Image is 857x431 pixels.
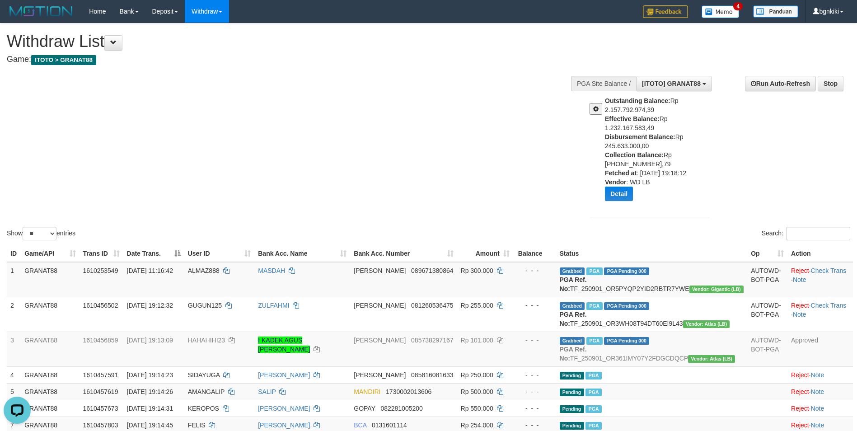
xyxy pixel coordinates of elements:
[791,302,809,309] a: Reject
[811,422,824,429] a: Note
[23,227,56,240] select: Showentries
[21,245,79,262] th: Game/API: activate to sort column ascending
[753,5,798,18] img: panduan.png
[354,388,380,395] span: MANDIRI
[818,76,843,91] a: Stop
[354,422,366,429] span: BCA
[7,245,21,262] th: ID
[643,5,688,18] img: Feedback.jpg
[258,267,285,274] a: MASDAH
[585,422,601,430] span: Marked by bgnzaza
[560,405,584,413] span: Pending
[688,355,735,363] span: Vendor URL: https://dashboard.q2checkout.com/secure
[461,302,493,309] span: Rp 255.000
[556,297,748,332] td: TF_250901_OR3WH08T94DT60EI9L43
[21,262,79,297] td: GRANAT88
[636,76,712,91] button: [ITOTO] GRANAT88
[258,388,276,395] a: SALIP
[585,372,601,379] span: Marked by bgnrattana
[517,266,553,275] div: - - -
[258,371,310,379] a: [PERSON_NAME]
[254,245,350,262] th: Bank Acc. Name: activate to sort column ascending
[411,267,453,274] span: Copy 089671380864 to clipboard
[517,336,553,345] div: - - -
[83,302,118,309] span: 1610456502
[411,371,453,379] span: Copy 085816081633 to clipboard
[605,169,637,177] b: Fetched at
[787,383,853,400] td: ·
[605,151,664,159] b: Collection Balance:
[7,227,75,240] label: Show entries
[461,371,493,379] span: Rp 250.000
[7,383,21,400] td: 5
[560,337,585,345] span: Grabbed
[127,337,173,344] span: [DATE] 19:13:09
[689,286,744,293] span: Vendor URL: https://dashboard.q2checkout.com/secure
[747,332,787,366] td: AUTOWD-BOT-PGA
[560,311,587,327] b: PGA Ref. No:
[7,332,21,366] td: 3
[258,337,310,353] a: I KADEK AGUS [PERSON_NAME]
[793,276,806,283] a: Note
[461,337,493,344] span: Rp 101.000
[21,366,79,383] td: GRANAT88
[560,372,584,379] span: Pending
[791,388,809,395] a: Reject
[556,262,748,297] td: TF_250901_OR5PYQP2YID2RBTR7YWE
[586,337,602,345] span: Marked by bgnrattana
[605,133,675,141] b: Disbursement Balance:
[517,421,553,430] div: - - -
[188,405,219,412] span: KEROPOS
[83,388,118,395] span: 1610457619
[586,302,602,310] span: Marked by bgnrattana
[7,33,562,51] h1: Withdraw List
[605,115,660,122] b: Effective Balance:
[702,5,740,18] img: Button%20Memo.svg
[127,405,173,412] span: [DATE] 19:14:31
[747,297,787,332] td: AUTOWD-BOT-PGA
[747,262,787,297] td: AUTOWD-BOT-PGA
[733,2,743,10] span: 4
[605,96,717,208] div: Rp 2.157.792.974,39 Rp 1.232.167.583,49 Rp 245.633.000,00 Rp [PHONE_NUMBER],79 : [DATE] 19:18:12 ...
[21,383,79,400] td: GRANAT88
[791,371,809,379] a: Reject
[372,422,407,429] span: Copy 0131601114 to clipboard
[747,245,787,262] th: Op: activate to sort column ascending
[787,245,853,262] th: Action
[461,388,493,395] span: Rp 500.000
[354,302,406,309] span: [PERSON_NAME]
[461,405,493,412] span: Rp 550.000
[787,297,853,332] td: · ·
[354,405,375,412] span: GOPAY
[83,267,118,274] span: 1610253549
[811,302,847,309] a: Check Trans
[556,332,748,366] td: TF_250901_OR361IMY07Y2FDGCDQCP
[83,371,118,379] span: 1610457591
[380,405,422,412] span: Copy 082281005200 to clipboard
[7,5,75,18] img: MOTION_logo.png
[560,276,587,292] b: PGA Ref. No:
[7,262,21,297] td: 1
[517,387,553,396] div: - - -
[585,405,601,413] span: Marked by bgnrattana
[354,337,406,344] span: [PERSON_NAME]
[350,245,457,262] th: Bank Acc. Number: activate to sort column ascending
[791,422,809,429] a: Reject
[787,400,853,417] td: ·
[605,97,670,104] b: Outstanding Balance:
[787,262,853,297] td: · ·
[21,332,79,366] td: GRANAT88
[127,422,173,429] span: [DATE] 19:14:45
[811,388,824,395] a: Note
[791,267,809,274] a: Reject
[517,404,553,413] div: - - -
[127,302,173,309] span: [DATE] 19:12:32
[188,388,225,395] span: AMANGALIP
[411,302,453,309] span: Copy 081260536475 to clipboard
[188,422,206,429] span: FELIS
[604,267,649,275] span: PGA Pending
[604,302,649,310] span: PGA Pending
[258,405,310,412] a: [PERSON_NAME]
[386,388,431,395] span: Copy 1730002013606 to clipboard
[787,332,853,366] td: Approved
